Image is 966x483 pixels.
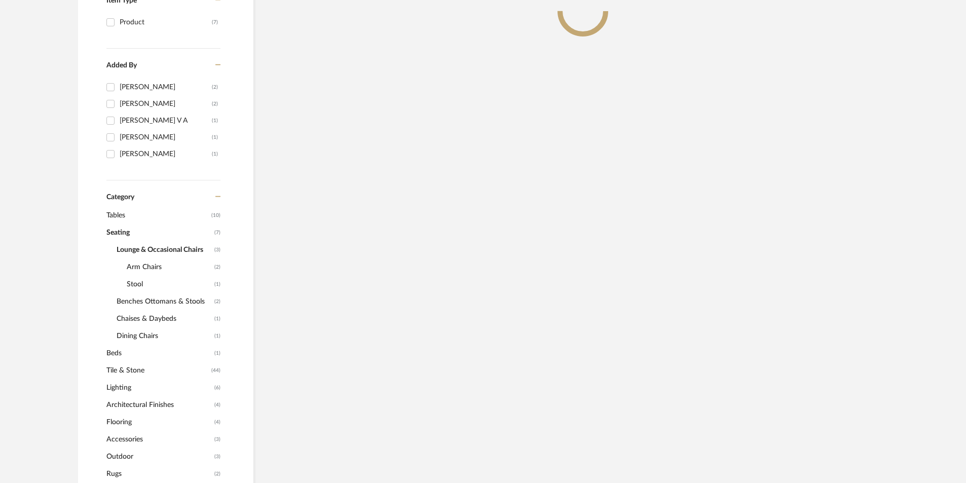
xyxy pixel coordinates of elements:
[106,379,212,396] span: Lighting
[120,79,212,95] div: [PERSON_NAME]
[214,345,220,361] span: (1)
[106,396,212,414] span: Architectural Finishes
[120,129,212,145] div: [PERSON_NAME]
[106,345,212,362] span: Beds
[106,414,212,431] span: Flooring
[214,293,220,310] span: (2)
[212,14,218,30] div: (7)
[214,466,220,482] span: (2)
[117,293,212,310] span: Benches Ottomans & Stools
[214,311,220,327] span: (1)
[120,113,212,129] div: [PERSON_NAME] V A
[106,62,137,69] span: Added By
[214,380,220,396] span: (6)
[106,362,209,379] span: Tile & Stone
[117,327,212,345] span: Dining Chairs
[106,448,212,465] span: Outdoor
[106,207,209,224] span: Tables
[120,96,212,112] div: [PERSON_NAME]
[214,259,220,275] span: (2)
[120,14,212,30] div: Product
[117,310,212,327] span: Chaises & Daybeds
[214,242,220,258] span: (3)
[214,328,220,344] span: (1)
[106,465,212,482] span: Rugs
[127,276,212,293] span: Stool
[214,225,220,241] span: (7)
[212,96,218,112] div: (2)
[106,224,212,241] span: Seating
[214,276,220,292] span: (1)
[127,258,212,276] span: Arm Chairs
[212,129,218,145] div: (1)
[211,362,220,379] span: (44)
[212,113,218,129] div: (1)
[214,449,220,465] span: (3)
[214,431,220,448] span: (3)
[212,146,218,162] div: (1)
[117,241,212,258] span: Lounge & Occasional Chairs
[214,397,220,413] span: (4)
[120,146,212,162] div: [PERSON_NAME]
[106,193,134,202] span: Category
[212,79,218,95] div: (2)
[214,414,220,430] span: (4)
[211,207,220,224] span: (10)
[106,431,212,448] span: Accessories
